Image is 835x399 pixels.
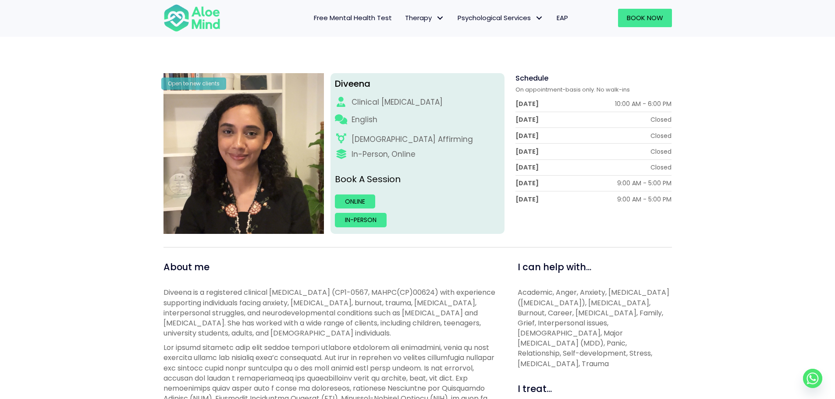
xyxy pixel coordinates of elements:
span: Book Now [627,13,663,22]
a: Book Now [618,9,672,27]
div: [DATE] [515,131,539,140]
span: About me [163,261,210,273]
div: [DATE] [515,99,539,108]
a: Free Mental Health Test [307,9,398,27]
span: Free Mental Health Test [314,13,392,22]
div: [DEMOGRAPHIC_DATA] Affirming [352,134,473,145]
span: I can help with... [518,261,591,273]
a: EAP [550,9,575,27]
div: Clinical [MEDICAL_DATA] [352,97,443,108]
span: Academic, Anger, Anxiety, [MEDICAL_DATA] ([MEDICAL_DATA]), [MEDICAL_DATA], Burnout, Career, [MEDI... [518,287,669,368]
a: Whatsapp [803,369,822,388]
div: Closed [650,147,672,156]
div: Diveena [335,78,500,90]
a: Psychological ServicesPsychological Services: submenu [451,9,550,27]
span: Psychological Services: submenu [533,12,546,25]
a: In-person [335,213,387,227]
p: Book A Session [335,173,500,186]
img: IMG_1660 – Diveena Nair [163,73,324,234]
img: Aloe mind Logo [163,4,220,32]
span: I treat... [518,382,552,395]
div: Open to new clients [161,78,226,89]
div: [DATE] [515,163,539,172]
a: TherapyTherapy: submenu [398,9,451,27]
span: EAP [557,13,568,22]
div: 10:00 AM - 6:00 PM [615,99,672,108]
span: On appointment-basis only. No walk-ins [515,85,630,94]
span: Therapy: submenu [434,12,447,25]
div: Closed [650,131,672,140]
span: Schedule [515,73,548,83]
div: [DATE] [515,147,539,156]
p: Diveena is a registered clinical [MEDICAL_DATA] (CP1-0567, MAHPC(CP)00624) with experience suppor... [163,287,498,338]
div: 9:00 AM - 5:00 PM [617,179,672,187]
div: 9:00 AM - 5:00 PM [617,195,672,204]
p: English [352,114,377,125]
div: In-Person, Online [352,149,416,160]
div: Closed [650,163,672,172]
div: Closed [650,115,672,124]
span: Psychological Services [458,13,544,22]
span: Therapy [405,13,444,22]
a: Online [335,194,375,208]
div: [DATE] [515,115,539,124]
div: [DATE] [515,179,539,187]
nav: Menu [232,9,575,27]
div: [DATE] [515,195,539,204]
